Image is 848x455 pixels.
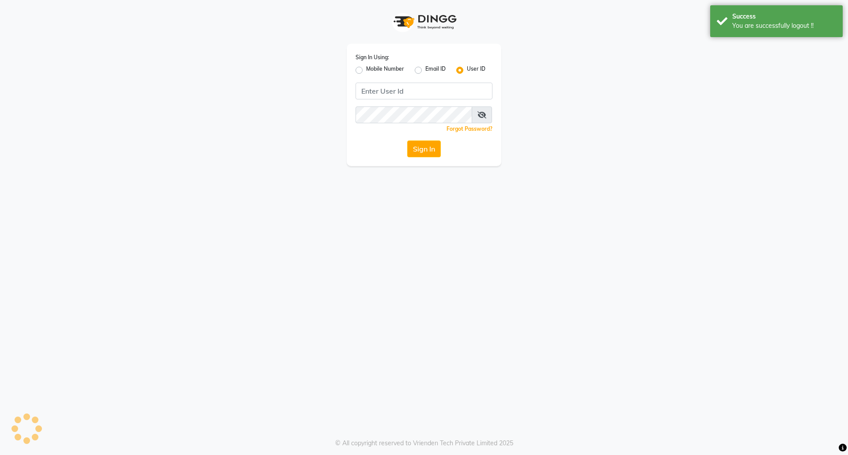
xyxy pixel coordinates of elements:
label: Mobile Number [366,65,404,76]
img: logo1.svg [389,9,459,35]
input: Username [356,106,472,123]
input: Username [356,83,492,99]
a: Forgot Password? [447,125,492,132]
label: User ID [467,65,485,76]
button: Sign In [407,140,441,157]
label: Email ID [425,65,446,76]
div: You are successfully logout !! [732,21,836,30]
div: Success [732,12,836,21]
label: Sign In Using: [356,53,389,61]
